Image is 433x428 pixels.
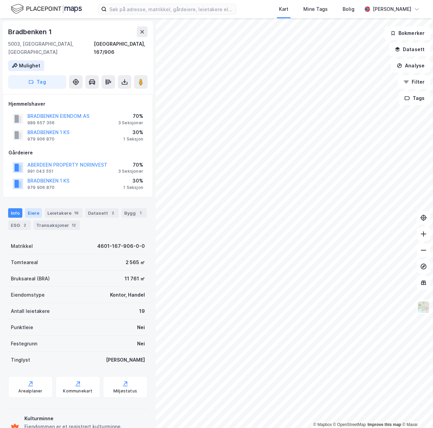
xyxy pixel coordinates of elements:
img: Z [417,301,430,314]
div: Info [8,208,22,218]
button: Datasett [389,43,430,56]
div: Eiere [25,208,42,218]
div: [PERSON_NAME] [106,356,145,364]
div: 2 [109,210,116,216]
div: Antall leietakere [11,307,50,315]
div: 989 657 356 [27,120,55,126]
div: Transaksjoner [34,220,80,230]
div: Tinglyst [11,356,30,364]
div: Kontrollprogram for chat [399,395,433,428]
div: Datasett [85,208,119,218]
div: Nei [137,340,145,348]
a: Mapbox [313,422,332,427]
div: Bolig [343,5,354,13]
div: [PERSON_NAME] [373,5,411,13]
button: Bokmerker [385,26,430,40]
div: 4601-167-906-0-0 [97,242,145,250]
div: 2 565 ㎡ [126,258,145,266]
div: Eiendomstype [11,291,45,299]
button: Tag [8,75,66,89]
div: Leietakere [45,208,83,218]
div: 70% [118,112,143,120]
div: Mulighet [19,62,40,70]
a: Improve this map [368,422,401,427]
button: Filter [398,75,430,89]
img: logo.f888ab2527a4732fd821a326f86c7f29.svg [11,3,82,15]
button: Tags [399,91,430,105]
div: Mine Tags [303,5,328,13]
div: Kontor, Handel [110,291,145,299]
div: 30% [123,128,143,136]
div: 1 [137,210,144,216]
div: Festegrunn [11,340,37,348]
div: 979 906 870 [27,185,55,190]
div: Arealplaner [18,388,42,394]
div: Bruksareal (BRA) [11,275,50,283]
div: Punktleie [11,323,33,331]
div: 1 Seksjon [123,185,143,190]
div: 70% [118,161,143,169]
div: 19 [73,210,80,216]
div: 12 [70,222,77,229]
div: Bygg [122,208,147,218]
div: Kommunekart [63,388,92,394]
div: 3 Seksjoner [118,120,143,126]
div: 30% [123,177,143,185]
div: Bradbenken 1 [8,26,53,37]
button: Analyse [391,59,430,72]
div: 3 Seksjoner [118,169,143,174]
div: Tomteareal [11,258,38,266]
div: Kart [279,5,288,13]
div: Matrikkel [11,242,33,250]
div: Hjemmelshaver [8,100,147,108]
div: 11 761 ㎡ [125,275,145,283]
iframe: Chat Widget [399,395,433,428]
div: Nei [137,323,145,331]
div: Kulturminne [24,414,145,423]
div: Gårdeiere [8,149,147,157]
a: OpenStreetMap [333,422,366,427]
div: 1 Seksjon [123,136,143,142]
div: 2 [21,222,28,229]
div: 991 043 551 [27,169,53,174]
div: 5003, [GEOGRAPHIC_DATA], [GEOGRAPHIC_DATA] [8,40,94,56]
div: 979 906 870 [27,136,55,142]
div: ESG [8,220,31,230]
div: Miljøstatus [113,388,137,394]
div: 19 [139,307,145,315]
div: [GEOGRAPHIC_DATA], 167/906 [94,40,148,56]
input: Søk på adresse, matrikkel, gårdeiere, leietakere eller personer [107,4,236,14]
